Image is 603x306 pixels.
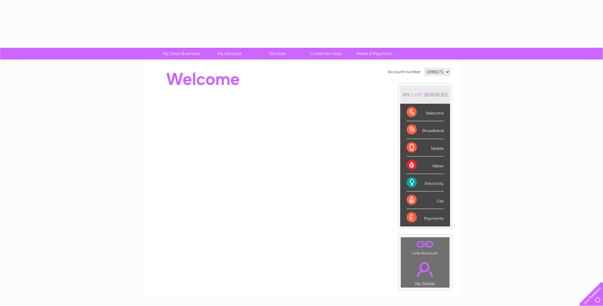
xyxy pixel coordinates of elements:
div: Water [407,156,444,174]
a: My Clear Business [155,48,207,59]
a: . [402,258,448,281]
div: Payments [407,209,444,226]
a: Services [251,48,304,59]
a: My Account [203,48,256,59]
a: Make A Payment [348,48,401,59]
div: Telecoms [407,104,444,121]
a: . [402,239,448,250]
div: Gas [407,191,444,209]
a: Customer Help [300,48,352,59]
div: Electricity [407,174,444,191]
div: LIVE [410,92,424,98]
div: MY SERVICES [400,86,450,104]
td: Link Account [401,237,450,257]
div: Mobile [407,139,444,156]
td: My Details [401,257,450,288]
div: Broadband [407,121,444,139]
td: Account number [386,66,422,77]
